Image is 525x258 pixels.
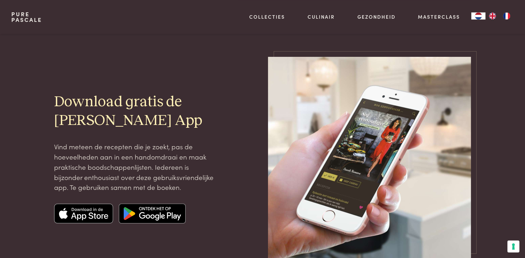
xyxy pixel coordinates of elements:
[471,12,485,19] a: NL
[485,12,514,19] ul: Language list
[471,12,485,19] div: Language
[485,12,500,19] a: EN
[54,142,214,192] p: Vind meteen de recepten die je zoekt, pas de hoeveelheden aan in een handomdraai en maak praktisc...
[308,13,335,20] a: Culinair
[119,204,186,223] img: Google app store
[418,13,460,20] a: Masterclass
[54,204,113,223] img: Apple app store
[357,13,396,20] a: Gezondheid
[11,11,42,23] a: PurePascale
[500,12,514,19] a: FR
[54,93,214,130] h2: Download gratis de [PERSON_NAME] App
[471,12,514,19] aside: Language selected: Nederlands
[507,240,519,252] button: Uw voorkeuren voor toestemming voor trackingtechnologieën
[249,13,285,20] a: Collecties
